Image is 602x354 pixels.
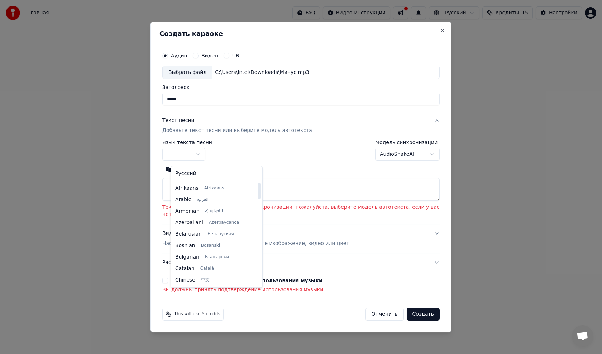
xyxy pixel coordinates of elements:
span: Bosanski [201,243,220,249]
span: Bosnian [175,242,195,249]
span: Catalan [175,265,195,272]
span: Беларуская [207,231,234,237]
span: Afrikaans [204,185,224,191]
span: 中文 [201,277,210,283]
span: Русский [175,170,196,177]
span: Bulgarian [175,254,199,261]
span: Հայերեն [205,208,225,214]
span: Български [205,254,229,260]
span: Chinese [175,277,195,284]
span: Belarusian [175,231,202,238]
span: Armenian [175,208,200,215]
span: Azərbaycanca [209,220,239,226]
span: Afrikaans [175,185,199,192]
span: Català [200,266,214,272]
span: العربية [197,197,209,203]
span: Azerbaijani [175,219,203,226]
span: Arabic [175,196,191,203]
